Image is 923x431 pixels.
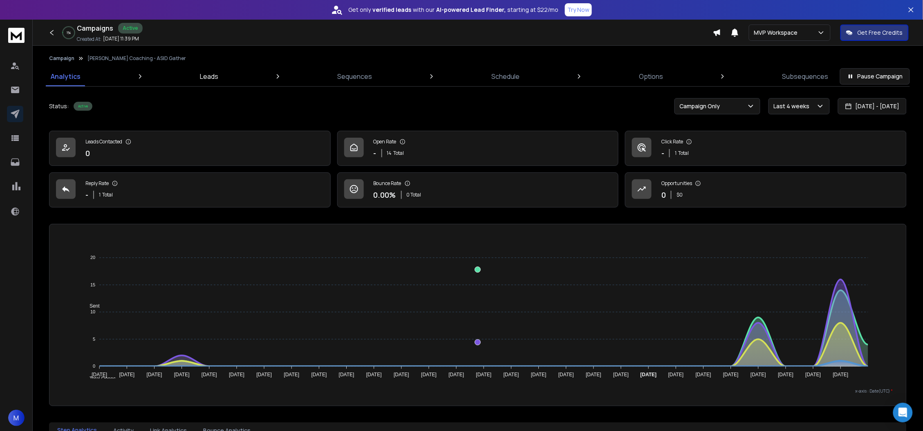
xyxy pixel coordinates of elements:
[774,102,813,110] p: Last 4 weeks
[491,71,520,81] p: Schedule
[586,372,601,377] tspan: [DATE]
[696,372,711,377] tspan: [DATE]
[8,410,25,426] button: M
[782,71,829,81] p: Subsequences
[284,372,299,377] tspan: [DATE]
[449,372,464,377] tspan: [DATE]
[348,6,558,14] p: Get only with our starting at $22/mo
[49,102,69,110] p: Status:
[838,98,907,114] button: [DATE] - [DATE]
[661,147,664,159] p: -
[840,25,909,41] button: Get Free Credits
[668,372,684,377] tspan: [DATE]
[85,138,122,145] p: Leads Contacted
[421,372,437,377] tspan: [DATE]
[311,372,327,377] tspan: [DATE]
[49,131,331,166] a: Leads Contacted0
[202,372,217,377] tspan: [DATE]
[387,150,392,156] span: 14
[634,67,668,86] a: Options
[625,131,907,166] a: Click Rate-1Total
[677,192,683,198] p: $ 0
[840,68,910,85] button: Pause Campaign
[661,138,683,145] p: Click Rate
[90,310,95,315] tspan: 10
[366,372,382,377] tspan: [DATE]
[85,180,109,187] p: Reply Rate
[486,67,524,86] a: Schedule
[504,372,519,377] tspan: [DATE]
[639,71,663,81] p: Options
[102,192,113,198] span: Total
[77,36,101,42] p: Created At:
[85,147,90,159] p: 0
[85,189,88,201] p: -
[87,55,186,62] p: [PERSON_NAME] Coaching - ASID Gather
[93,337,95,342] tspan: 5
[394,150,404,156] span: Total
[339,372,354,377] tspan: [DATE]
[374,138,397,145] p: Open Rate
[46,67,85,86] a: Analytics
[614,372,629,377] tspan: [DATE]
[63,388,893,394] p: x-axis : Date(UTC)
[229,372,244,377] tspan: [DATE]
[374,189,396,201] p: 0.00 %
[751,372,766,377] tspan: [DATE]
[92,372,107,377] tspan: [DATE]
[83,376,116,382] span: Total Opens
[90,255,95,260] tspan: 20
[49,172,331,208] a: Reply Rate-1Total
[893,403,913,422] div: Open Intercom Messenger
[338,71,372,81] p: Sequences
[680,102,724,110] p: Campaign Only
[436,6,506,14] strong: AI-powered Lead Finder,
[74,102,92,111] div: Active
[374,180,401,187] p: Bounce Rate
[333,67,377,86] a: Sequences
[476,372,492,377] tspan: [DATE]
[394,372,409,377] tspan: [DATE]
[49,55,74,62] button: Campaign
[200,71,218,81] p: Leads
[858,29,903,37] p: Get Free Credits
[372,6,411,14] strong: verified leads
[565,3,592,16] button: Try Now
[51,71,81,81] p: Analytics
[778,372,794,377] tspan: [DATE]
[337,131,619,166] a: Open Rate-14Total
[678,150,689,156] span: Total
[661,180,692,187] p: Opportunities
[723,372,739,377] tspan: [DATE]
[531,372,547,377] tspan: [DATE]
[833,372,849,377] tspan: [DATE]
[93,364,95,369] tspan: 0
[118,23,143,33] div: Active
[90,282,95,287] tspan: 15
[147,372,162,377] tspan: [DATE]
[567,6,589,14] p: Try Now
[641,372,657,377] tspan: [DATE]
[625,172,907,208] a: Opportunities0$0
[777,67,833,86] a: Subsequences
[806,372,821,377] tspan: [DATE]
[8,28,25,43] img: logo
[174,372,190,377] tspan: [DATE]
[195,67,223,86] a: Leads
[83,303,100,309] span: Sent
[661,189,666,201] p: 0
[374,147,376,159] p: -
[407,192,421,198] p: 0 Total
[337,172,619,208] a: Bounce Rate0.00%0 Total
[119,372,134,377] tspan: [DATE]
[558,372,574,377] tspan: [DATE]
[103,36,139,42] p: [DATE] 11:39 PM
[256,372,272,377] tspan: [DATE]
[77,23,113,33] h1: Campaigns
[67,30,71,35] p: 1 %
[754,29,801,37] p: MVP Workspace
[675,150,677,156] span: 1
[99,192,101,198] span: 1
